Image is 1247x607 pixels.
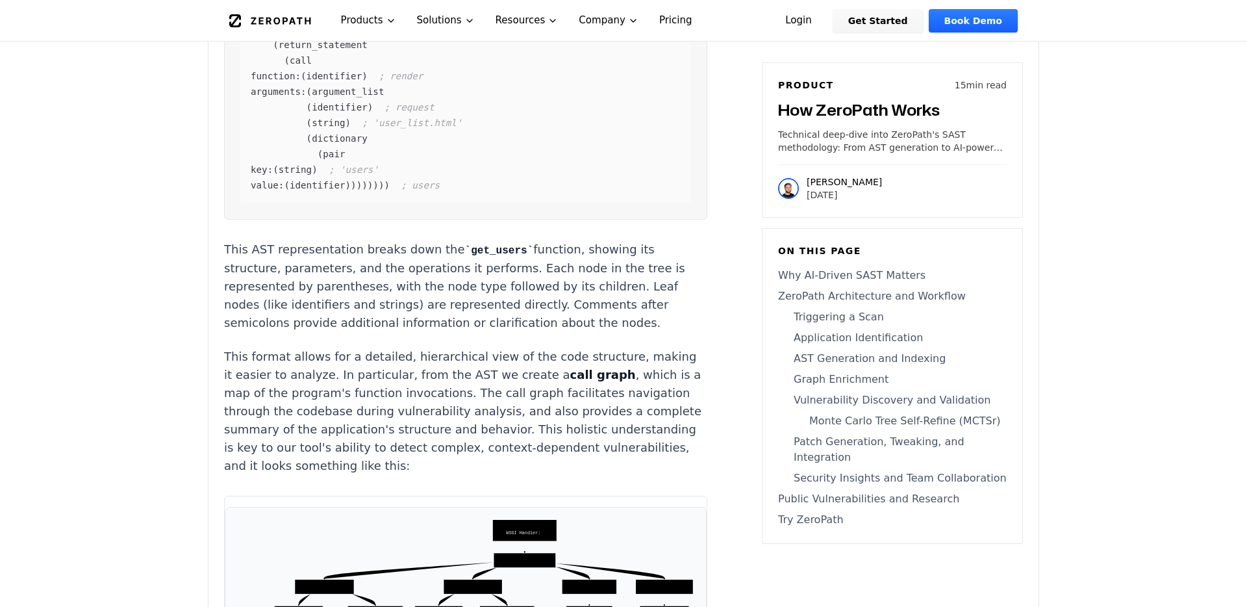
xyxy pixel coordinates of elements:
p: This AST representation breaks down the function, showing its structure, parameters, and the oper... [224,240,707,332]
span: ) [373,180,379,190]
p: [PERSON_NAME] [807,175,882,188]
span: pair [323,149,345,159]
span: ; 'user_list.html' [362,118,462,128]
span: ) [362,180,368,190]
span: ) [346,118,351,128]
p: URL Dispatcher: resolve [502,563,551,570]
span: ; render [379,71,423,81]
span: ) [379,180,384,190]
span: ( [307,118,312,128]
a: Patch Generation, Tweaking, and Integration [778,434,1007,465]
span: call [290,55,312,66]
a: Security Insights and Team Collaboration [778,471,1007,486]
a: ZeroPath Architecture and Workflow [778,289,1007,304]
a: Monte Carlo Tree Self-Refine (MCTSr) [778,413,1007,429]
a: Vulnerability Discovery and Validation [778,393,1007,408]
p: Technical deep-dive into ZeroPath's SAST methodology: From AST generation to AI-powered vulnerabi... [778,128,1007,154]
a: Public Vulnerabilities and Research [778,491,1007,507]
span: ( [318,149,323,159]
span: ( [307,102,312,112]
span: ) [357,180,362,190]
p: 15 min read [955,79,1007,92]
a: Login [770,9,827,32]
p: [DATE] [807,188,882,201]
span: ) [384,180,390,190]
span: ( [273,164,279,175]
a: Get Started [833,9,924,32]
span: string [312,118,345,128]
strong: call graph [570,368,636,381]
span: ( [273,40,279,50]
span: identifier [312,102,368,112]
span: ) [368,102,373,112]
p: LogoutView: dispatch [644,589,694,597]
p: UserViewSet: dispatch [303,589,352,597]
span: string [279,164,312,175]
p: This format allows for a detailed, hierarchical view of the code structure, making it easier to a... [224,348,707,475]
a: Application Identification [778,330,1007,346]
a: Try ZeroPath [778,512,1007,528]
span: dictionary [312,133,368,144]
span: ( [284,180,290,190]
span: return_statement [279,40,368,50]
p: LoginView: dispatch [570,589,620,597]
span: ) [368,180,373,190]
span: key: [251,164,273,175]
span: argument_list [312,86,384,97]
code: get_users [465,245,534,257]
img: Raphael Karger [778,178,799,199]
p: WSGI Handler: process_request [501,529,550,543]
h3: How ZeroPath Works [778,99,1007,120]
h6: Product [778,79,834,92]
p: PostViewSet: dispatch [451,589,501,597]
a: Triggering a Scan [778,309,1007,325]
a: Why AI-Driven SAST Matters [778,268,1007,283]
span: ) [346,180,351,190]
span: ( [284,55,290,66]
span: ; users [401,180,440,190]
span: ) [312,164,318,175]
span: identifier [290,180,346,190]
h6: On this page [778,244,1007,257]
span: ( [301,71,307,81]
span: identifier [307,71,362,81]
a: Book Demo [929,9,1018,32]
span: function: [251,71,301,81]
span: ; request [384,102,434,112]
a: Graph Enrichment [778,372,1007,387]
span: ( [307,133,312,144]
a: AST Generation and Indexing [778,351,1007,367]
span: ( [307,86,312,97]
span: value: [251,180,284,190]
span: ) [351,180,357,190]
span: ) [362,71,368,81]
span: arguments: [251,86,307,97]
span: ; 'users' [329,164,379,175]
